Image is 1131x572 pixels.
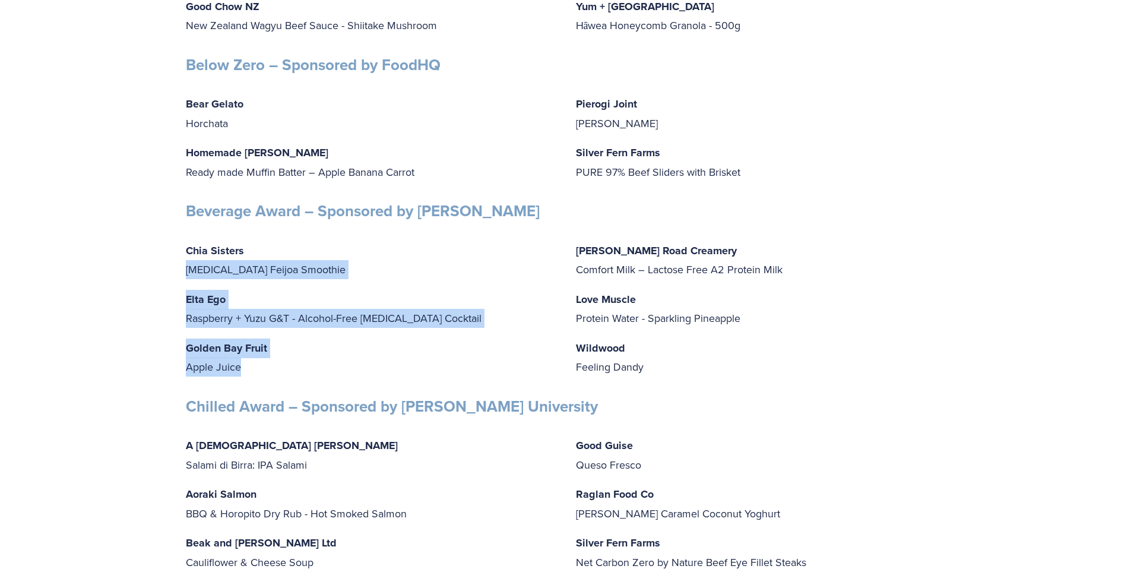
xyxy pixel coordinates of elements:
[576,340,625,356] strong: Wildwood
[186,395,598,418] strong: Chilled Award – Sponsored by [PERSON_NAME] University
[576,535,660,551] strong: Silver Fern Farms
[186,438,398,453] strong: A [DEMOGRAPHIC_DATA] [PERSON_NAME]
[576,243,737,258] strong: [PERSON_NAME] Road Creamery
[186,94,556,132] p: Horchata
[576,290,946,328] p: Protein Water - Sparkling Pineapple
[576,339,946,377] p: Feeling Dandy
[186,241,556,279] p: [MEDICAL_DATA] Feijoa Smoothie
[186,143,556,181] p: Ready made Muffin Batter – Apple Banana Carrot
[186,533,556,571] p: Cauliflower & Cheese Soup
[186,436,556,474] p: Salami di Birra: IPA Salami
[576,436,946,474] p: Queso Fresco
[186,53,441,76] strong: Below Zero – Sponsored by FoodHQ
[576,143,946,181] p: PURE 97% Beef Sliders with Brisket
[186,535,337,551] strong: Beak and [PERSON_NAME] Ltd
[186,145,328,160] strong: Homemade [PERSON_NAME]
[576,96,637,112] strong: Pierogi Joint
[186,200,540,222] strong: Beverage Award – Sponsored by [PERSON_NAME]
[576,438,633,453] strong: Good Guise
[186,96,243,112] strong: Bear Gelato
[576,145,660,160] strong: Silver Fern Farms
[186,485,556,523] p: BBQ & Horopito Dry Rub - Hot Smoked Salmon
[576,292,636,307] strong: Love Muscle
[576,486,654,502] strong: Raglan Food Co
[576,94,946,132] p: [PERSON_NAME]
[576,485,946,523] p: [PERSON_NAME] Caramel Coconut Yoghurt
[186,339,556,377] p: Apple Juice
[186,340,267,356] strong: Golden Bay Fruit
[576,533,946,571] p: Net Carbon Zero by Nature Beef Eye Fillet Steaks
[186,486,256,502] strong: Aoraki Salmon
[186,292,226,307] strong: Elta Ego
[576,241,946,279] p: Comfort Milk – Lactose Free A2 Protein Milk
[186,243,244,258] strong: Chia Sisters
[186,290,556,328] p: Raspberry + Yuzu G&T - Alcohol-Free [MEDICAL_DATA] Cocktail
